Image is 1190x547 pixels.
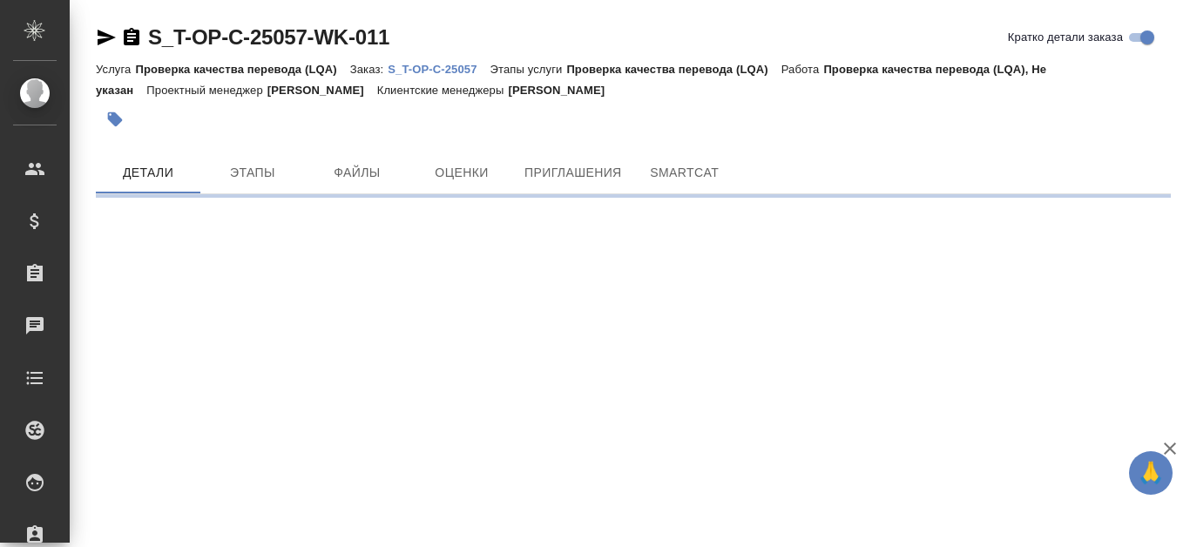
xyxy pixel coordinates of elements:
[490,63,567,76] p: Этапы услуги
[135,63,349,76] p: Проверка качества перевода (LQA)
[106,162,190,184] span: Детали
[96,63,135,76] p: Услуга
[388,63,490,76] p: S_T-OP-C-25057
[524,162,622,184] span: Приглашения
[96,100,134,138] button: Добавить тэг
[146,84,267,97] p: Проектный менеджер
[315,162,399,184] span: Файлы
[350,63,388,76] p: Заказ:
[267,84,377,97] p: [PERSON_NAME]
[643,162,727,184] span: SmartCat
[1136,455,1166,491] span: 🙏
[508,84,618,97] p: [PERSON_NAME]
[1008,29,1123,46] span: Кратко детали заказа
[211,162,294,184] span: Этапы
[148,25,389,49] a: S_T-OP-C-25057-WK-011
[420,162,504,184] span: Оценки
[388,61,490,76] a: S_T-OP-C-25057
[566,63,781,76] p: Проверка качества перевода (LQA)
[121,27,142,48] button: Скопировать ссылку
[377,84,509,97] p: Клиентские менеджеры
[96,27,117,48] button: Скопировать ссылку для ЯМессенджера
[1129,451,1173,495] button: 🙏
[781,63,824,76] p: Работа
